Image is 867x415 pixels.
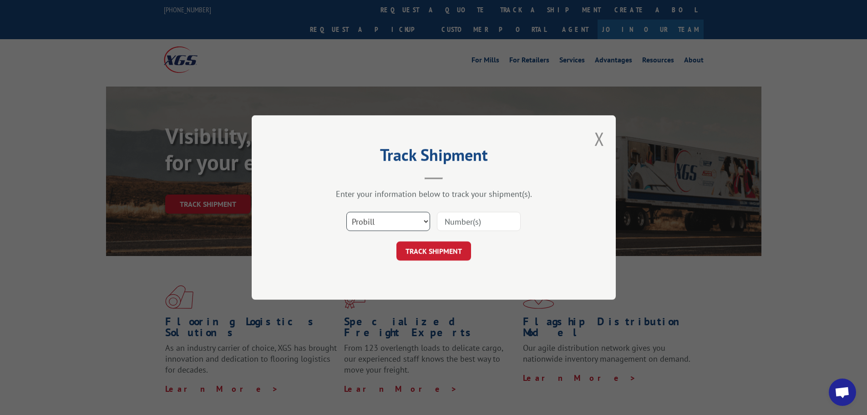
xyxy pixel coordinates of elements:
div: Enter your information below to track your shipment(s). [297,189,570,199]
input: Number(s) [437,212,521,231]
button: TRACK SHIPMENT [396,241,471,261]
button: Close modal [594,127,604,151]
div: Open chat [829,379,856,406]
h2: Track Shipment [297,149,570,166]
